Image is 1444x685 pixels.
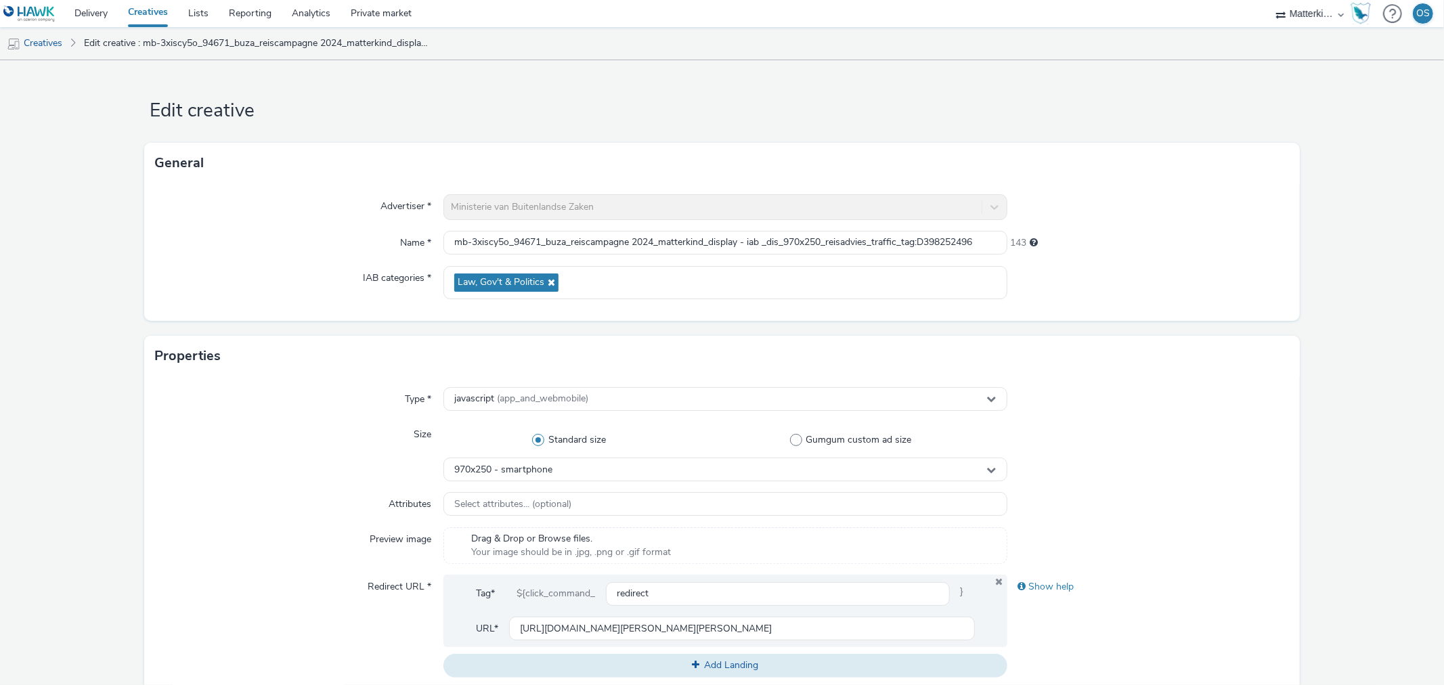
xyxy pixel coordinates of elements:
span: } [950,581,975,606]
label: Name * [395,231,437,250]
a: Edit creative : mb-3xiscy5o_94671_buza_reiscampagne 2024_matterkind_display - iab _dis_970x250_re... [77,27,438,60]
a: Hawk Academy [1351,3,1376,24]
label: Size [408,422,437,441]
span: Your image should be in .jpg, .png or .gif format [471,546,671,559]
img: undefined Logo [3,5,56,22]
span: Select attributes... (optional) [454,499,571,510]
label: Advertiser * [375,194,437,213]
span: Standard size [548,433,606,447]
span: 970x250 - smartphone [454,464,552,476]
div: Show help [1007,575,1289,599]
input: url... [509,617,974,640]
label: Attributes [383,492,437,511]
button: Add Landing [443,654,1007,677]
span: javascript [454,393,588,405]
div: ${click_command_ [506,581,606,606]
img: Hawk Academy [1351,3,1371,24]
span: (app_and_webmobile) [497,392,588,405]
h3: Properties [154,346,221,366]
h3: General [154,153,204,173]
span: Gumgum custom ad size [806,433,912,447]
label: Preview image [364,527,437,546]
span: Add Landing [704,659,758,671]
input: Name [443,231,1007,255]
img: mobile [7,37,20,51]
div: OS [1416,3,1430,24]
h1: Edit creative [144,98,1299,124]
label: Type * [399,387,437,406]
span: Drag & Drop or Browse files. [471,532,671,546]
label: IAB categories * [357,266,437,285]
span: Law, Gov't & Politics [458,277,544,288]
label: Redirect URL * [362,575,437,594]
span: 143 [1011,236,1027,250]
div: Maximum 255 characters [1030,236,1038,250]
